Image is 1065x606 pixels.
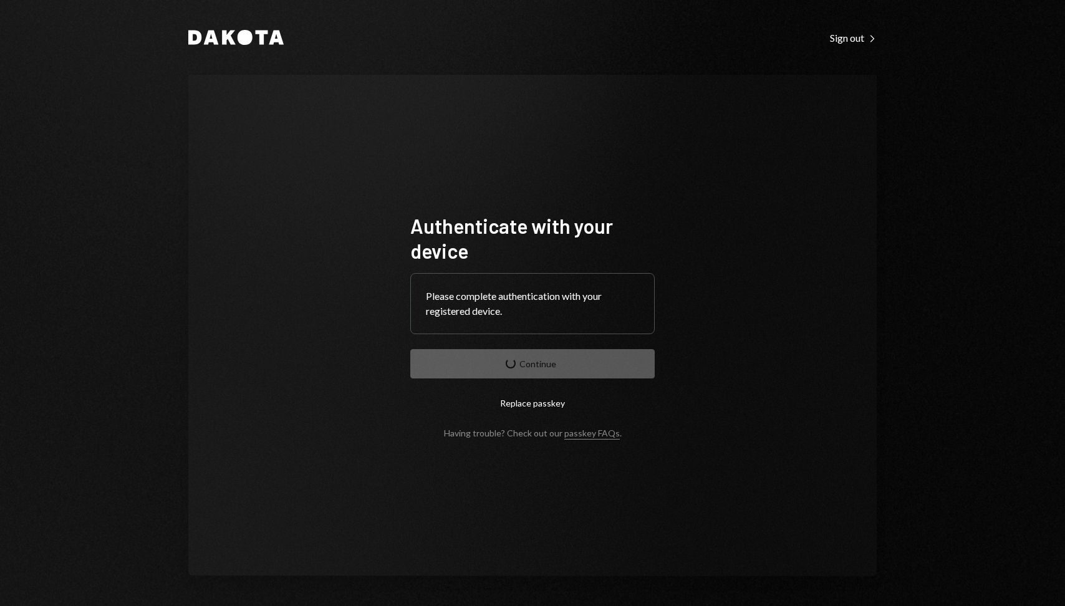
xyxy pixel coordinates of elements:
[564,428,620,440] a: passkey FAQs
[830,32,877,44] div: Sign out
[426,289,639,319] div: Please complete authentication with your registered device.
[410,388,655,418] button: Replace passkey
[444,428,622,438] div: Having trouble? Check out our .
[830,31,877,44] a: Sign out
[410,213,655,263] h1: Authenticate with your device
